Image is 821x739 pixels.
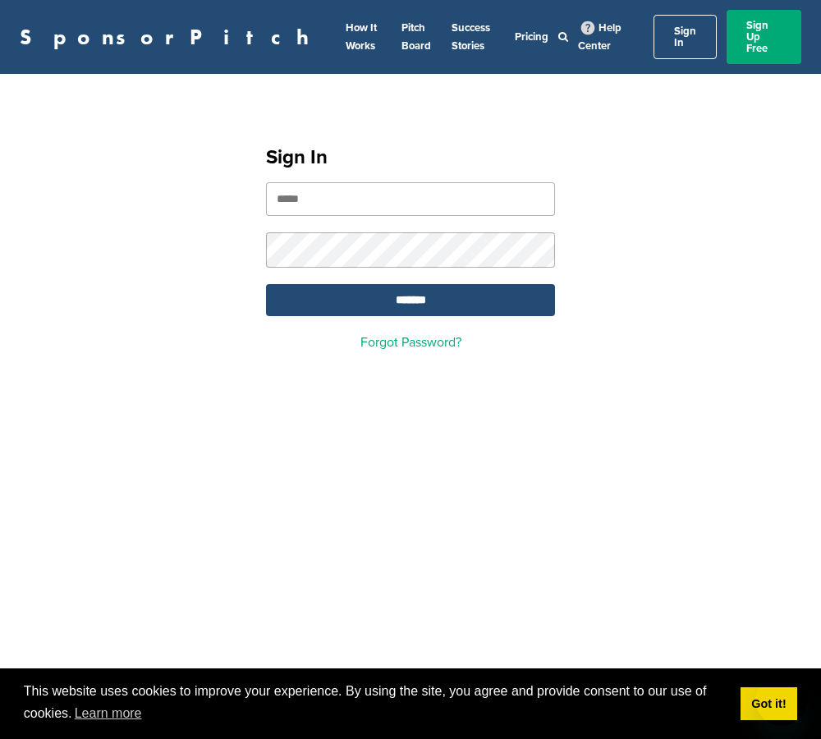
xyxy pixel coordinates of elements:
[515,30,548,44] a: Pricing
[72,701,144,726] a: learn more about cookies
[452,21,490,53] a: Success Stories
[654,15,717,59] a: Sign In
[755,673,808,726] iframe: Button to launch messaging window
[266,143,555,172] h1: Sign In
[346,21,377,53] a: How It Works
[360,334,461,351] a: Forgot Password?
[20,26,319,48] a: SponsorPitch
[24,682,727,726] span: This website uses cookies to improve your experience. By using the site, you agree and provide co...
[578,18,621,56] a: Help Center
[727,10,801,64] a: Sign Up Free
[401,21,431,53] a: Pitch Board
[741,687,797,720] a: dismiss cookie message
